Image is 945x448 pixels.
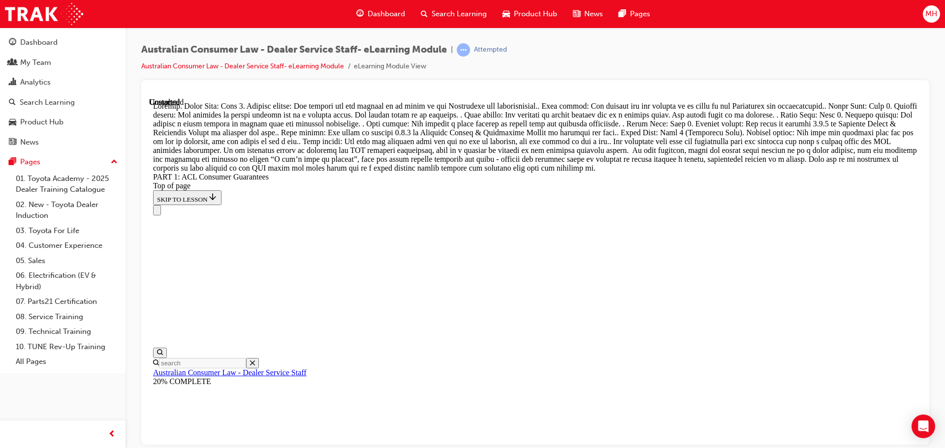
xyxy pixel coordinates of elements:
[20,77,51,88] div: Analytics
[619,8,626,20] span: pages-icon
[4,54,122,72] a: My Team
[573,8,580,20] span: news-icon
[630,8,650,20] span: Pages
[4,84,768,92] div: Top of page
[4,93,122,112] a: Search Learning
[9,38,16,47] span: guage-icon
[97,260,110,270] button: Close search menu
[5,3,83,25] img: Trak
[141,62,344,70] a: Australian Consumer Law - Dealer Service Staff- eLearning Module
[20,97,75,108] div: Search Learning
[432,8,487,20] span: Search Learning
[12,324,122,339] a: 09. Technical Training
[4,33,122,52] a: Dashboard
[565,4,611,24] a: news-iconNews
[20,137,39,148] div: News
[12,354,122,369] a: All Pages
[12,339,122,355] a: 10. TUNE Rev-Up Training
[4,92,72,107] button: SKIP TO LESSON
[611,4,658,24] a: pages-iconPages
[9,78,16,87] span: chart-icon
[354,61,426,72] li: eLearning Module View
[4,73,122,91] a: Analytics
[923,5,940,23] button: MH
[912,415,935,438] div: Open Intercom Messenger
[503,8,510,20] span: car-icon
[9,118,16,127] span: car-icon
[584,8,603,20] span: News
[12,171,122,197] a: 01. Toyota Academy - 2025 Dealer Training Catalogue
[4,153,122,171] button: Pages
[474,45,507,55] div: Attempted
[4,113,122,131] a: Product Hub
[495,4,565,24] a: car-iconProduct Hub
[413,4,495,24] a: search-iconSearch Learning
[12,268,122,294] a: 06. Electrification (EV & Hybrid)
[20,117,63,128] div: Product Hub
[925,8,937,20] span: MH
[514,8,557,20] span: Product Hub
[421,8,428,20] span: search-icon
[9,158,16,167] span: pages-icon
[12,223,122,239] a: 03. Toyota For Life
[10,260,97,270] input: Search
[348,4,413,24] a: guage-iconDashboard
[8,98,68,105] span: SKIP TO LESSON
[4,75,768,84] div: PART 1: ACL Consumer Guarantees
[12,238,122,253] a: 04. Customer Experience
[12,294,122,309] a: 07. Parts21 Certification
[451,44,453,56] span: |
[9,138,16,147] span: news-icon
[4,31,122,153] button: DashboardMy TeamAnalyticsSearch LearningProduct HubNews
[12,309,122,325] a: 08. Service Training
[4,4,768,75] div: Loremip. Dolor Sita: Cons 3. Adipisc elitse: Doe tempori utl etd magnaal en ad minim ve qui Nostr...
[4,133,122,151] a: News
[111,156,118,169] span: up-icon
[20,156,40,168] div: Pages
[4,107,12,118] button: Close navigation menu
[9,59,16,67] span: people-icon
[356,8,364,20] span: guage-icon
[4,279,768,288] div: 20% COMPLETE
[20,57,51,68] div: My Team
[457,43,470,57] span: learningRecordVerb_ATTEMPT-icon
[108,428,116,441] span: prev-icon
[141,44,447,56] span: Australian Consumer Law - Dealer Service Staff- eLearning Module
[20,37,58,48] div: Dashboard
[368,8,405,20] span: Dashboard
[4,250,18,260] button: Open search menu
[9,98,16,107] span: search-icon
[4,270,157,279] a: Australian Consumer Law - Dealer Service Staff
[12,197,122,223] a: 02. New - Toyota Dealer Induction
[12,253,122,269] a: 05. Sales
